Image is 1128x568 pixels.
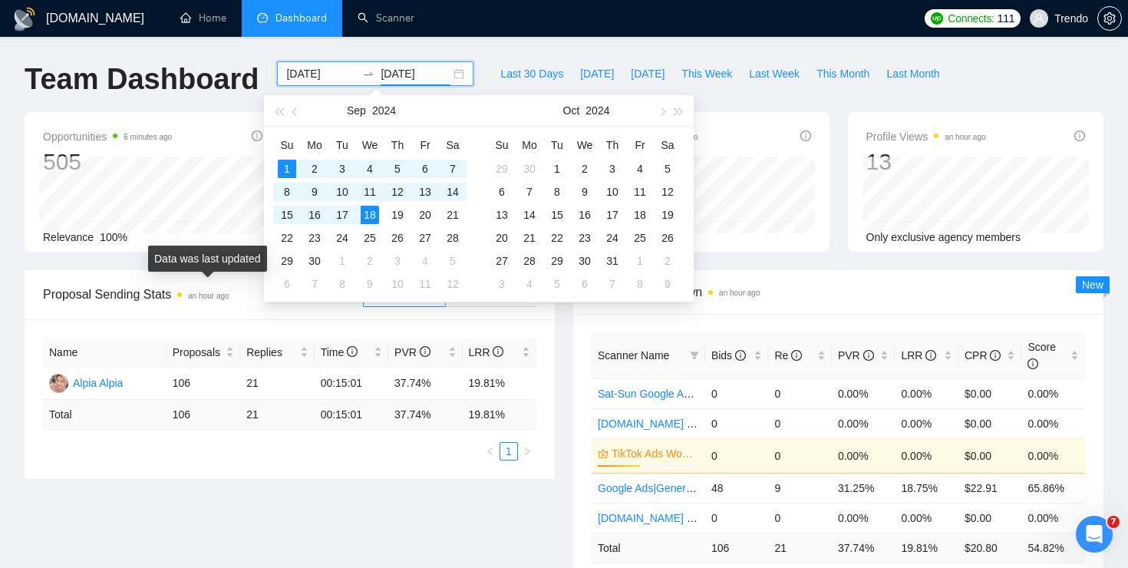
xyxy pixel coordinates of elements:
[520,160,539,178] div: 30
[1074,130,1085,141] span: info-circle
[740,61,808,86] button: Last Week
[878,61,948,86] button: Last Month
[444,252,462,270] div: 5
[167,368,240,400] td: 106
[463,368,537,400] td: 19.81%
[315,368,388,400] td: 00:15:01
[361,229,379,247] div: 25
[571,249,599,272] td: 2024-10-30
[1098,12,1121,25] span: setting
[333,183,351,201] div: 10
[520,206,539,224] div: 14
[863,350,874,361] span: info-circle
[384,226,411,249] td: 2024-09-26
[358,12,414,25] a: searchScanner
[500,442,518,461] li: 1
[384,133,411,157] th: Th
[1082,279,1103,291] span: New
[73,375,123,391] div: Alpia Alpia
[705,378,769,408] td: 0
[576,160,594,178] div: 2
[384,180,411,203] td: 2024-09-12
[572,61,622,86] button: [DATE]
[361,160,379,178] div: 4
[543,133,571,157] th: Tu
[548,206,566,224] div: 15
[167,400,240,430] td: 106
[598,388,853,400] a: Sat-Sun Google Ads|General|[GEOGRAPHIC_DATA]|
[301,180,328,203] td: 2024-09-09
[543,157,571,180] td: 2024-10-01
[523,447,532,456] span: right
[1021,378,1085,408] td: 0.00%
[603,160,622,178] div: 3
[543,180,571,203] td: 2024-10-08
[612,445,696,462] a: TikTok Ads World 1
[384,157,411,180] td: 2024-09-05
[654,203,681,226] td: 2024-10-19
[658,229,677,247] div: 26
[658,252,677,270] div: 2
[301,133,328,157] th: Mo
[49,376,123,388] a: AAAlpia Alpia
[931,12,943,25] img: upwork-logo.png
[240,400,314,430] td: 21
[543,203,571,226] td: 2024-10-15
[388,206,407,224] div: 19
[333,206,351,224] div: 17
[945,133,985,141] time: an hour ago
[488,133,516,157] th: Su
[394,346,430,358] span: PVR
[43,147,172,177] div: 505
[381,65,450,82] input: End date
[832,378,895,408] td: 0.00%
[866,147,986,177] div: 13
[278,160,296,178] div: 1
[516,133,543,157] th: Mo
[711,349,746,362] span: Bids
[305,252,324,270] div: 30
[631,65,665,82] span: [DATE]
[548,229,566,247] div: 22
[362,68,374,80] span: swap-right
[180,12,226,25] a: homeHome
[388,368,462,400] td: 37.74%
[173,344,223,361] span: Proposals
[571,180,599,203] td: 2024-10-09
[273,272,301,296] td: 2024-10-06
[493,252,511,270] div: 27
[356,157,384,180] td: 2024-09-04
[626,133,654,157] th: Fr
[321,346,358,358] span: Time
[305,160,324,178] div: 2
[301,226,328,249] td: 2024-09-23
[500,443,517,460] a: 1
[43,127,172,146] span: Opportunities
[328,203,356,226] td: 2024-09-17
[411,272,439,296] td: 2024-10-11
[328,180,356,203] td: 2024-09-10
[958,378,1022,408] td: $0.00
[257,12,268,23] span: dashboard
[598,512,820,524] a: [DOMAIN_NAME] - eComm | EU+UK - paused
[1021,408,1085,438] td: 0.00%
[301,203,328,226] td: 2024-09-16
[1034,13,1044,24] span: user
[278,252,296,270] div: 29
[1027,358,1038,369] span: info-circle
[273,203,301,226] td: 2024-09-15
[571,203,599,226] td: 2024-10-16
[124,133,172,141] time: 6 minutes ago
[948,10,994,27] span: Connects:
[749,65,800,82] span: Last Week
[388,229,407,247] div: 26
[100,231,127,243] span: 100%
[901,349,936,362] span: LRR
[548,252,566,270] div: 29
[592,282,1085,302] span: Scanner Breakdown
[493,183,511,201] div: 6
[315,400,388,430] td: 00:15:01
[388,252,407,270] div: 3
[416,183,434,201] div: 13
[571,272,599,296] td: 2024-11-06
